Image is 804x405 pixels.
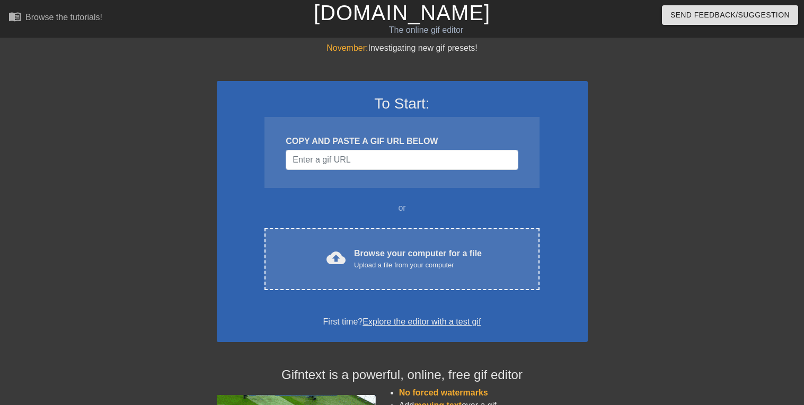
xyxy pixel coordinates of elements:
[399,388,488,397] span: No forced watermarks
[231,95,574,113] h3: To Start:
[25,13,102,22] div: Browse the tutorials!
[286,150,518,170] input: Username
[354,260,482,271] div: Upload a file from your computer
[8,10,102,26] a: Browse the tutorials!
[670,8,790,22] span: Send Feedback/Suggestion
[273,24,579,37] div: The online gif editor
[217,367,588,383] h4: Gifntext is a powerful, online, free gif editor
[244,202,560,214] div: or
[326,43,368,52] span: November:
[286,135,518,148] div: COPY AND PASTE A GIF URL BELOW
[217,42,588,55] div: Investigating new gif presets!
[231,316,574,328] div: First time?
[326,248,346,267] span: cloud_upload
[363,317,481,326] a: Explore the editor with a test gif
[314,1,490,24] a: [DOMAIN_NAME]
[354,247,482,271] div: Browse your computer for a file
[662,5,798,25] button: Send Feedback/Suggestion
[8,10,21,23] span: menu_book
